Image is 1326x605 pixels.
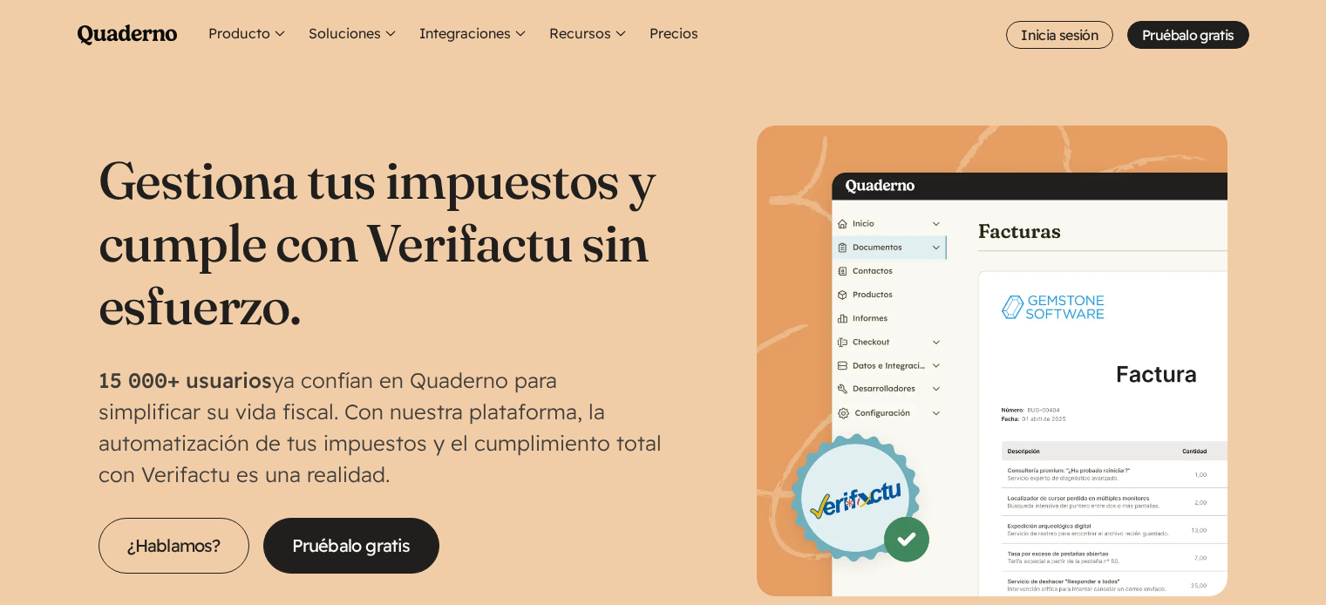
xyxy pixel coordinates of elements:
h1: Gestiona tus impuestos y cumple con Verifactu sin esfuerzo. [99,148,663,336]
a: ¿Hablamos? [99,518,249,574]
a: Inicia sesión [1006,21,1113,49]
p: ya confían en Quaderno para simplificar su vida fiscal. Con nuestra plataforma, la automatización... [99,364,663,490]
img: Interfaz de Quaderno mostrando la página Factura con el distintivo Verifactu [757,126,1227,596]
a: Pruébalo gratis [263,518,439,574]
a: Pruébalo gratis [1127,21,1248,49]
strong: 15 000+ usuarios [99,367,272,393]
